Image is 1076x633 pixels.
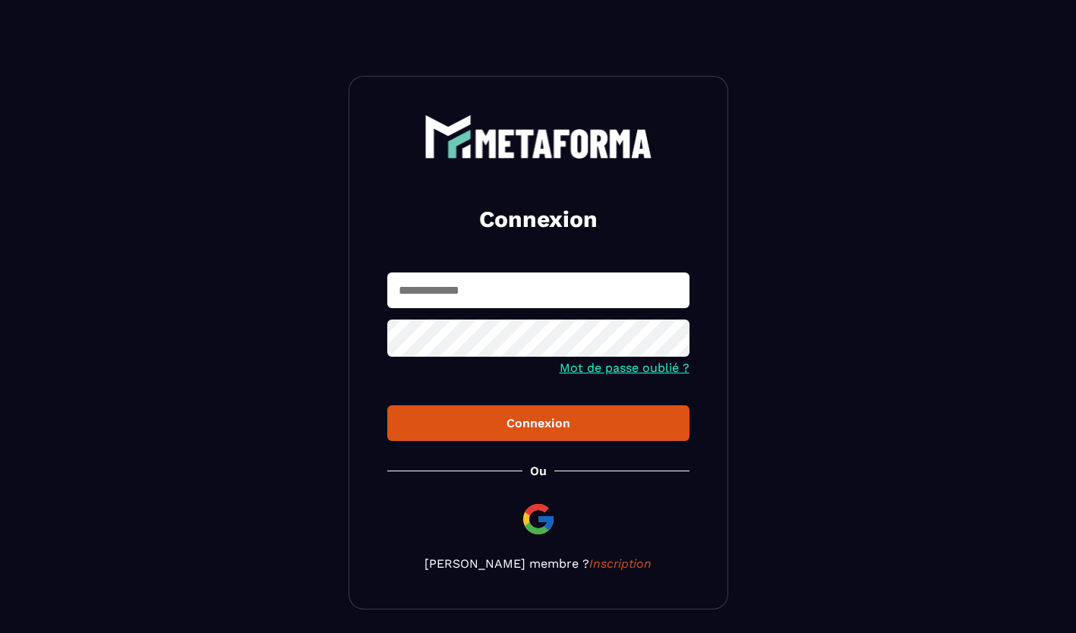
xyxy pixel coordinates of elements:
[424,115,652,159] img: logo
[405,204,671,235] h2: Connexion
[589,556,652,571] a: Inscription
[387,405,689,441] button: Connexion
[387,556,689,571] p: [PERSON_NAME] membre ?
[399,416,677,430] div: Connexion
[560,361,689,375] a: Mot de passe oublié ?
[387,115,689,159] a: logo
[530,464,547,478] p: Ou
[520,501,557,537] img: google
